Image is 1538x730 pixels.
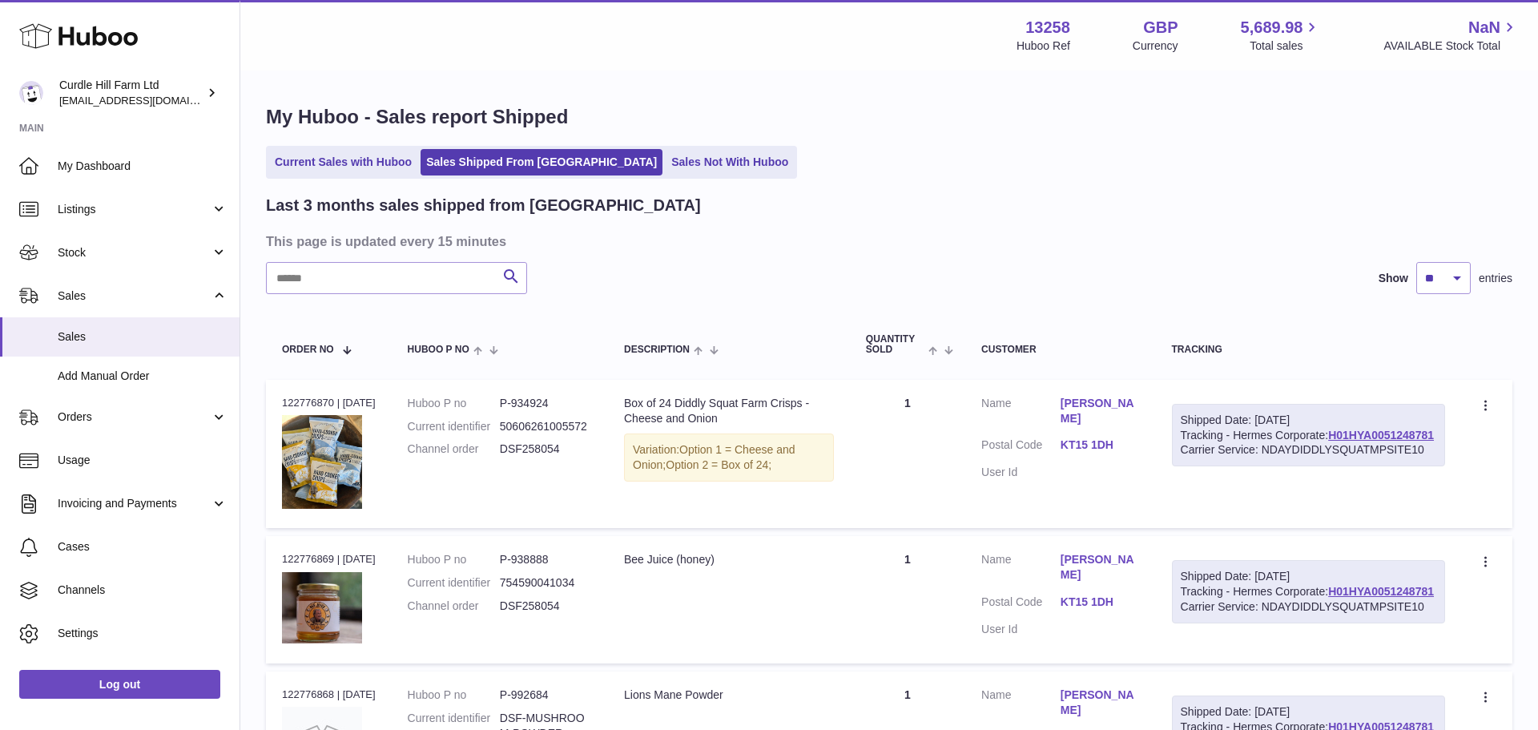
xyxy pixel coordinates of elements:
a: Current Sales with Huboo [269,149,417,175]
div: 122776868 | [DATE] [282,688,376,702]
dt: Postal Code [981,595,1061,614]
dt: Huboo P no [408,396,500,411]
div: Tracking [1172,345,1445,355]
span: Invoicing and Payments [58,496,211,511]
dt: Name [981,552,1061,587]
span: Stock [58,245,211,260]
a: NaN AVAILABLE Stock Total [1383,17,1519,54]
dd: 754590041034 [500,575,592,591]
span: Settings [58,626,227,641]
dt: Channel order [408,599,500,614]
span: Total sales [1250,38,1321,54]
div: Box of 24 Diddly Squat Farm Crisps - Cheese and Onion [624,396,834,426]
span: Sales [58,288,211,304]
dt: User Id [981,465,1061,480]
td: 1 [850,536,965,663]
span: Channels [58,583,227,598]
dt: Postal Code [981,438,1061,457]
span: Usage [58,453,227,468]
dt: Channel order [408,442,500,457]
dt: Current identifier [408,575,500,591]
dt: Name [981,688,1061,722]
span: Huboo P no [408,345,469,355]
dt: Current identifier [408,419,500,434]
dd: DSF258054 [500,599,592,614]
div: Shipped Date: [DATE] [1181,413,1436,428]
a: Log out [19,670,220,699]
span: [EMAIL_ADDRESS][DOMAIN_NAME] [59,94,236,107]
a: [PERSON_NAME] [1061,396,1140,426]
span: Option 1 = Cheese and Onion; [633,443,795,471]
a: 5,689.98 Total sales [1241,17,1322,54]
img: 1705932916.jpg [282,572,362,643]
h3: This page is updated every 15 minutes [266,232,1508,250]
dt: Name [981,396,1061,430]
span: AVAILABLE Stock Total [1383,38,1519,54]
dt: Huboo P no [408,552,500,567]
div: Curdle Hill Farm Ltd [59,78,203,108]
a: Sales Not With Huboo [666,149,794,175]
div: Shipped Date: [DATE] [1181,704,1436,720]
dd: P-938888 [500,552,592,567]
strong: 13258 [1025,17,1070,38]
div: Bee Juice (honey) [624,552,834,567]
div: Lions Mane Powder [624,688,834,703]
span: Description [624,345,690,355]
span: Listings [58,202,211,217]
td: 1 [850,380,965,529]
dd: 50606261005572 [500,419,592,434]
div: Carrier Service: NDAYDIDDLYSQUATMPSITE10 [1181,599,1436,615]
label: Show [1379,271,1408,286]
span: Add Manual Order [58,369,227,384]
a: KT15 1DH [1061,438,1140,453]
div: 122776869 | [DATE] [282,552,376,567]
a: [PERSON_NAME] [1061,552,1140,583]
span: Orders [58,409,211,425]
div: Tracking - Hermes Corporate: [1172,560,1445,623]
div: Tracking - Hermes Corporate: [1172,404,1445,467]
div: Currency [1133,38,1178,54]
div: Carrier Service: NDAYDIDDLYSQUATMPSITE10 [1181,442,1436,458]
div: 122776870 | [DATE] [282,396,376,410]
a: Sales Shipped From [GEOGRAPHIC_DATA] [421,149,662,175]
div: Huboo Ref [1017,38,1070,54]
img: internalAdmin-13258@internal.huboo.com [19,81,43,105]
dd: P-992684 [500,688,592,703]
a: KT15 1DH [1061,595,1140,610]
dt: User Id [981,622,1061,637]
strong: GBP [1143,17,1178,38]
a: H01HYA0051248781 [1328,585,1434,598]
a: [PERSON_NAME] [1061,688,1140,718]
dd: DSF258054 [500,442,592,457]
h1: My Huboo - Sales report Shipped [266,104,1512,130]
span: Cases [58,539,227,555]
div: Shipped Date: [DATE] [1181,569,1436,584]
span: NaN [1468,17,1500,38]
span: My Dashboard [58,159,227,174]
dt: Huboo P no [408,688,500,703]
div: Customer [981,345,1139,355]
span: entries [1479,271,1512,286]
div: Variation: [624,434,834,482]
h2: Last 3 months sales shipped from [GEOGRAPHIC_DATA] [266,195,701,216]
span: Quantity Sold [866,334,924,355]
span: Order No [282,345,334,355]
img: bb362b23-dd31-4d51-a714-7f4afe57a324.jpg [282,415,362,508]
dd: P-934924 [500,396,592,411]
a: H01HYA0051248781 [1328,429,1434,442]
span: Sales [58,329,227,345]
span: 5,689.98 [1241,17,1303,38]
span: Option 2 = Box of 24; [666,458,771,471]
